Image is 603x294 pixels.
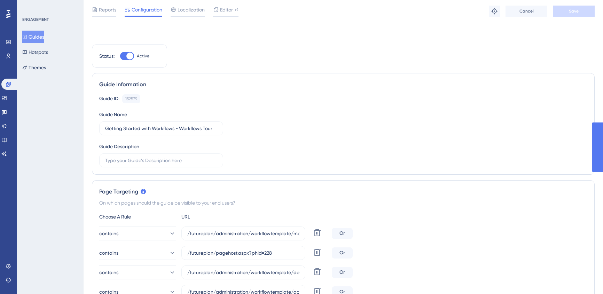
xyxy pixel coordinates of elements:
iframe: UserGuiding AI Assistant Launcher [574,267,595,287]
span: Editor [220,6,233,14]
div: Guide Description [99,142,139,151]
input: Type your Guide’s Description here [105,157,217,164]
button: contains [99,246,176,260]
div: Choose A Rule [99,213,176,221]
input: yourwebsite.com/path [187,269,299,276]
button: Themes [22,61,46,74]
span: contains [99,249,118,257]
div: Or [332,228,353,239]
div: Guide Information [99,80,587,89]
div: Or [332,267,353,278]
div: Or [332,247,353,259]
div: URL [181,213,258,221]
span: Save [569,8,579,14]
span: Configuration [132,6,162,14]
button: contains [99,265,176,279]
button: Guides [22,31,44,43]
div: 152579 [125,96,137,102]
button: Hotspots [22,46,48,58]
button: contains [99,227,176,240]
input: Type your Guide’s Name here [105,125,217,132]
input: yourwebsite.com/path [187,249,299,257]
button: Cancel [506,6,547,17]
span: Active [137,53,149,59]
span: Localization [178,6,205,14]
span: contains [99,268,118,277]
span: Reports [99,6,116,14]
div: Guide ID: [99,94,119,103]
div: On which pages should the guide be visible to your end users? [99,199,587,207]
button: Save [553,6,595,17]
div: Guide Name [99,110,127,119]
span: Cancel [519,8,534,14]
div: ENGAGEMENT [22,17,49,22]
input: yourwebsite.com/path [187,230,299,237]
span: contains [99,229,118,238]
div: Page Targeting [99,188,587,196]
div: Status: [99,52,115,60]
